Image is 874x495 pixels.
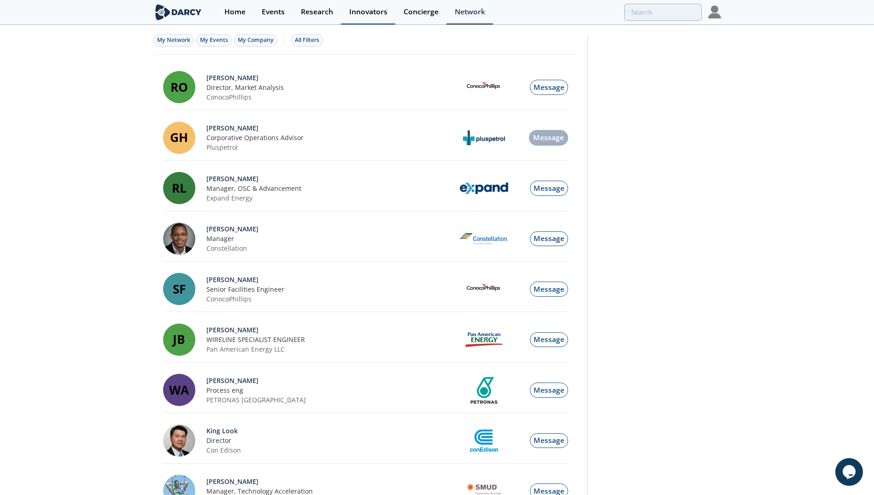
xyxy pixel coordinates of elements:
div: Senior Facilities Engineer [206,284,452,294]
img: Pan American Energy LLC [465,332,502,347]
div: Pluspetrol [206,142,452,152]
div: View Profile [206,123,452,133]
div: SF [163,273,195,305]
div: Innovators [349,8,387,16]
div: View Profile [206,426,452,436]
button: Message [530,332,568,348]
div: Network [455,8,485,16]
div: JB [163,324,195,356]
div: Corporative Operations Advisor [206,133,452,142]
span: Message [534,183,564,193]
div: View Profile [206,275,452,284]
div: Director, Market Analysis [206,82,452,92]
div: GH [163,122,195,154]
img: ConocoPhillips [464,76,504,98]
div: View Profile [206,224,452,234]
div: View Profile [206,73,452,82]
img: Constellation [460,233,508,244]
div: Director [206,436,452,445]
button: Message [529,130,568,146]
button: My Network [153,34,194,47]
div: Pan American Energy LLC [206,344,452,354]
img: ConocoPhillips [464,278,504,300]
span: Message [534,385,564,395]
img: 6bGj6F13SnGV7tAdA8v2 [163,424,195,457]
div: Concierge [404,8,439,16]
div: RO [163,71,195,103]
button: My Company [234,34,277,47]
button: Message [530,383,568,398]
img: Pluspetrol [463,130,504,145]
div: View Profile [206,325,452,335]
img: Profile [708,6,721,18]
button: Message [530,181,568,196]
div: Process eng [206,385,452,395]
div: ConocoPhillips [206,294,452,304]
input: Advanced Search [624,4,702,21]
span: Message [534,284,564,294]
div: Expand Energy [206,193,452,203]
img: Expand Energy [460,183,508,194]
span: My Events [200,36,228,44]
span: Message [534,82,564,92]
div: View Profile [206,174,452,183]
div: RL [163,172,195,204]
div: Constellation [206,243,452,253]
button: My Events [196,34,232,47]
img: Con Edison [470,430,498,452]
div: WA [163,374,195,406]
span: Message [534,334,564,344]
img: PETRONAS Canada [470,376,498,404]
button: Message [530,80,568,95]
span: Message [533,132,564,143]
iframe: chat widget [835,458,865,486]
div: PETRONAS [GEOGRAPHIC_DATA] [206,395,452,405]
div: Research [301,8,333,16]
span: Message [534,435,564,445]
div: ConocoPhillips [206,92,452,102]
div: All Filters [295,36,319,44]
button: Message [530,231,568,247]
button: Message [530,433,568,448]
span: My Company [238,36,274,44]
img: YkGFfnKYT4erdBnyv6Z0 [163,223,195,255]
img: logo-wide.svg [153,4,204,20]
div: Manager [206,234,452,243]
div: Manager, OSC & Advancement [206,183,452,193]
button: Message [530,282,568,297]
div: View Profile [206,376,452,385]
div: Home [224,8,246,16]
div: View Profile [206,477,452,486]
button: All Filters [291,34,323,47]
div: WIRELINE SPECIALIST ENGINEER [206,335,452,344]
div: Con Edison [206,445,452,455]
span: Message [534,233,564,243]
div: Events [262,8,285,16]
span: My Network [157,36,190,44]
